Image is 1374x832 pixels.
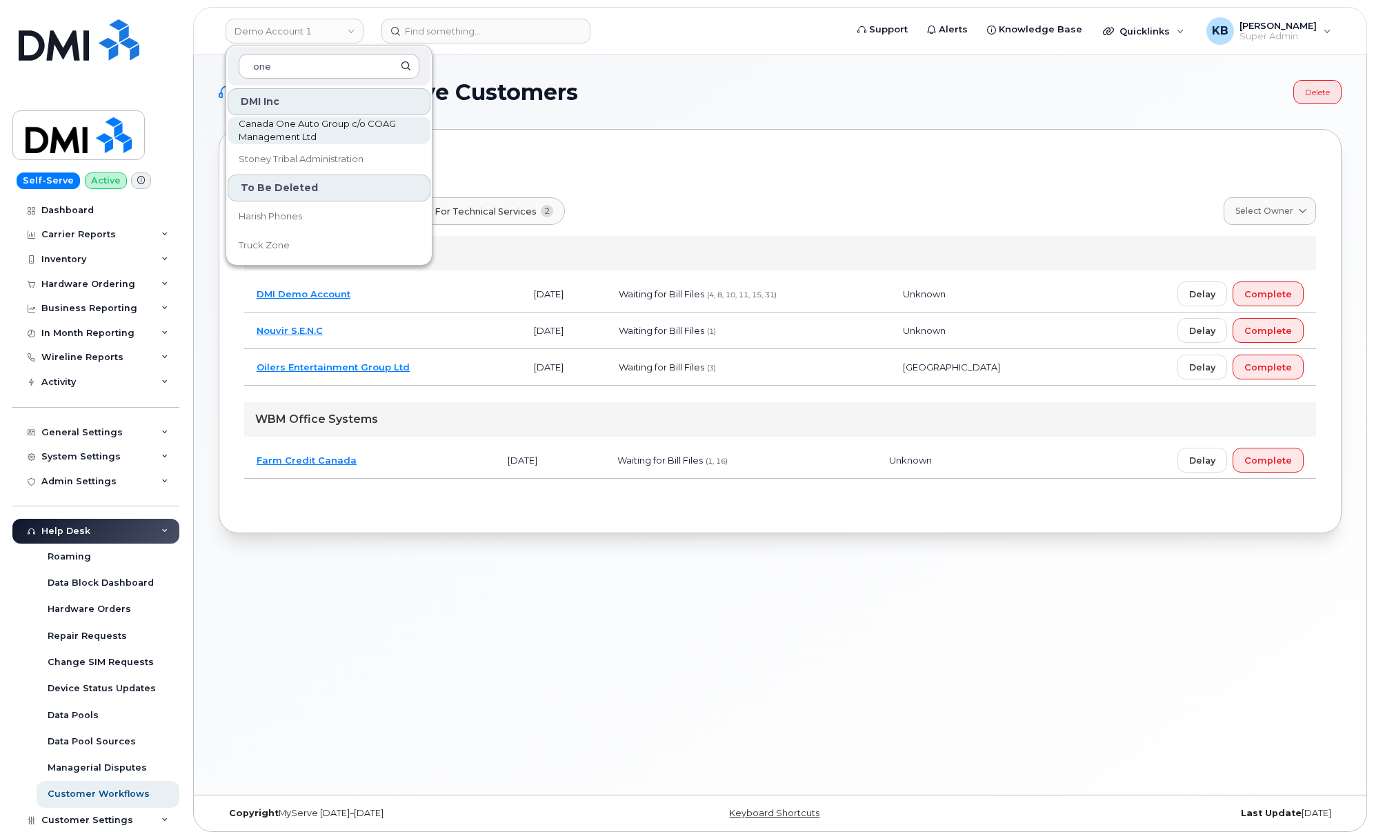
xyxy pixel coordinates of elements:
span: 2 [541,205,554,217]
a: Oilers Entertainment Group Ltd [257,361,410,373]
div: [DATE] [967,808,1342,819]
td: [DATE] [521,276,606,313]
span: [GEOGRAPHIC_DATA] [903,361,1000,373]
span: Delay [1189,361,1215,374]
span: Delay [1189,324,1215,337]
td: [DATE] [521,313,606,349]
a: Select Owner [1224,197,1316,225]
span: Harish Phones [239,210,302,224]
span: Unknown [903,325,946,336]
a: Stoney Tribal Administration [228,146,430,173]
a: Farm Credit Canada [257,455,357,466]
button: Complete [1233,318,1304,343]
button: Delay [1177,281,1227,306]
span: Stoney Tribal Administration [239,152,364,166]
button: Delay [1177,355,1227,379]
span: Unknown [903,288,946,299]
span: Delay [1189,288,1215,301]
div: WBM Office Systems [244,402,1316,437]
div: DMI Inc [244,236,1316,270]
span: Waiting for Bill Files [619,361,704,373]
span: Select Owner [1235,205,1293,217]
strong: Last Update [1241,808,1302,818]
span: Complete [1244,454,1292,467]
div: MyServe [DATE]–[DATE] [219,808,593,819]
button: Complete [1233,355,1304,379]
a: Keyboard Shortcuts [729,808,819,818]
span: Waiting for Bill Files [619,288,704,299]
span: Unknown [889,455,932,466]
span: Canada One Auto Group c/o COAG Management Ltd [239,117,397,144]
td: [DATE] [495,442,605,479]
input: Search [239,54,419,79]
span: Complete [1244,361,1292,374]
a: Harish Phones [228,203,430,230]
span: Waiting for Bill Files [617,455,703,466]
div: To Be Deleted [228,175,430,201]
a: Canada One Auto Group c/o COAG Management Ltd [228,117,430,144]
strong: Copyright [229,808,279,818]
a: Truck Zone [228,232,430,259]
span: (4, 8, 10, 11, 15, 31) [707,290,777,299]
button: Complete [1233,448,1304,473]
span: Complete [1244,288,1292,301]
button: Complete [1233,281,1304,306]
span: (3) [707,364,716,373]
span: Complete [1244,324,1292,337]
a: DMI Demo Account [257,288,350,299]
button: Delay [1177,318,1227,343]
div: DMI Inc [228,88,430,115]
span: Delay [1189,454,1215,467]
a: Nouvir S.E.N.C [257,325,323,336]
a: Delete [1293,80,1342,104]
span: Waiting for Bill Files [619,325,704,336]
span: (1) [707,327,716,336]
td: [DATE] [521,349,606,386]
span: For Technical Services [435,205,537,218]
button: Delay [1177,448,1227,473]
span: Truck Zone [239,239,290,252]
span: (1, 16) [706,457,728,466]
